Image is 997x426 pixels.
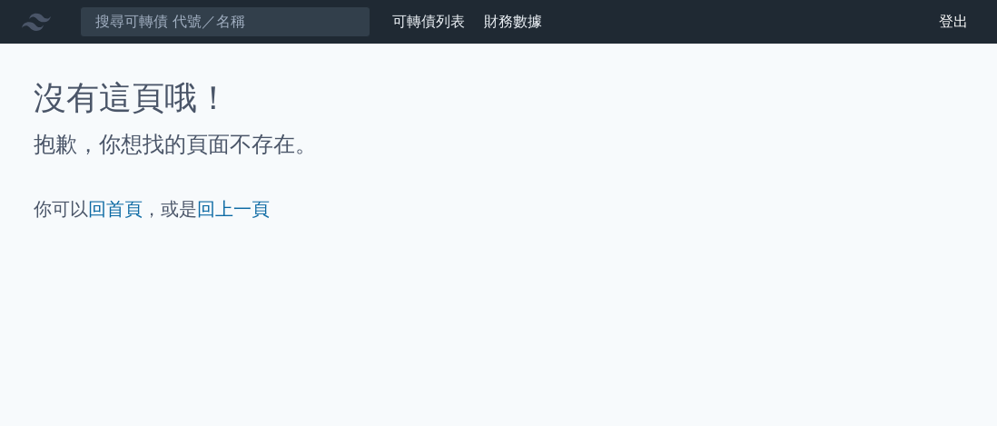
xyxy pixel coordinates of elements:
h2: 抱歉，你想找的頁面不存在。 [34,131,963,160]
p: 你可以 ，或是 [34,196,963,222]
h1: 沒有這頁哦！ [34,80,963,116]
a: 可轉債列表 [392,13,465,30]
a: 回首頁 [88,198,143,220]
input: 搜尋可轉債 代號／名稱 [80,6,370,37]
a: 財務數據 [484,13,542,30]
a: 回上一頁 [197,198,270,220]
a: 登出 [924,7,982,36]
